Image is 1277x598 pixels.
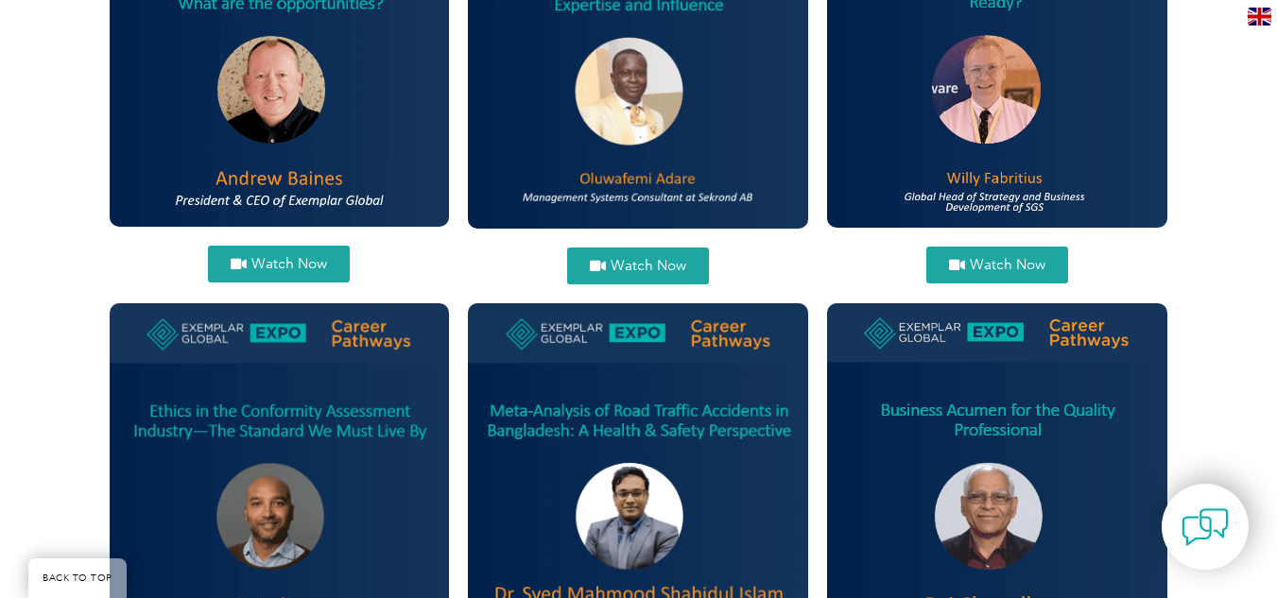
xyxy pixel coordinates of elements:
[567,248,709,284] a: Watch Now
[1248,8,1271,26] img: en
[208,246,350,282] a: Watch Now
[1182,504,1229,551] img: contact-chat.png
[926,247,1068,283] a: Watch Now
[251,257,327,271] span: Watch Now
[28,558,127,598] a: BACK TO TOP
[611,259,686,273] span: Watch Now
[970,258,1045,272] span: Watch Now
